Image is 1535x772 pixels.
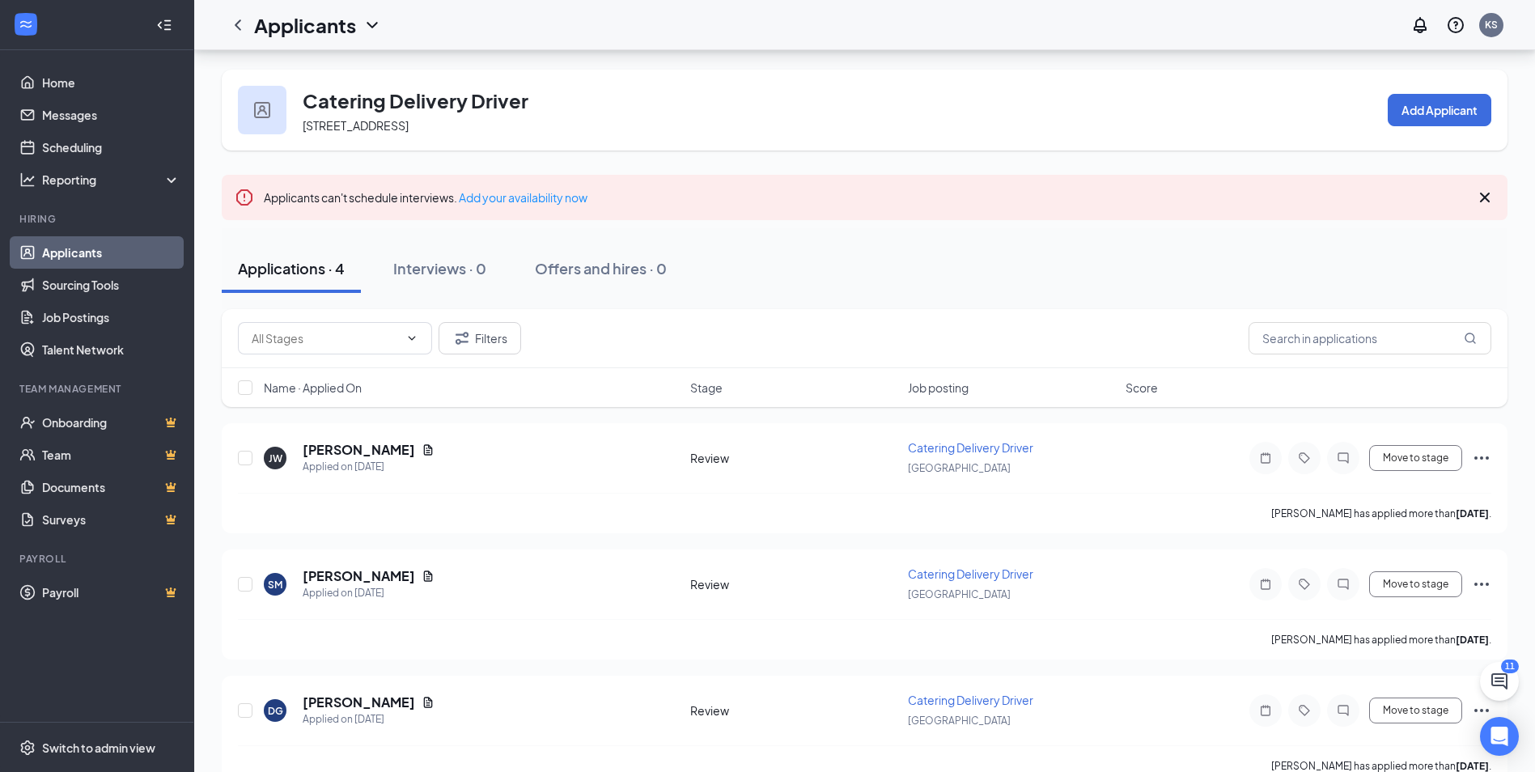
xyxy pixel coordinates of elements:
[1456,507,1489,520] b: [DATE]
[42,236,180,269] a: Applicants
[18,16,34,32] svg: WorkstreamLogo
[690,576,898,592] div: Review
[1295,452,1314,464] svg: Tag
[1480,717,1519,756] div: Open Intercom Messenger
[235,188,254,207] svg: Error
[303,441,415,459] h5: [PERSON_NAME]
[42,333,180,366] a: Talent Network
[42,576,180,609] a: PayrollCrown
[1369,445,1462,471] button: Move to stage
[405,332,418,345] svg: ChevronDown
[1472,701,1491,720] svg: Ellipses
[690,450,898,466] div: Review
[1472,448,1491,468] svg: Ellipses
[908,715,1011,727] span: [GEOGRAPHIC_DATA]
[1490,672,1509,691] svg: ChatActive
[264,190,587,205] span: Applicants can't schedule interviews.
[303,711,435,727] div: Applied on [DATE]
[1472,575,1491,594] svg: Ellipses
[1480,662,1519,701] button: ChatActive
[19,382,177,396] div: Team Management
[1334,578,1353,591] svg: ChatInactive
[690,702,898,719] div: Review
[303,567,415,585] h5: [PERSON_NAME]
[303,585,435,601] div: Applied on [DATE]
[1446,15,1465,35] svg: QuestionInfo
[42,439,180,471] a: TeamCrown
[1334,704,1353,717] svg: ChatInactive
[1464,332,1477,345] svg: MagnifyingGlass
[452,329,472,348] svg: Filter
[1271,507,1491,520] p: [PERSON_NAME] has applied more than .
[908,566,1033,581] span: Catering Delivery Driver
[303,459,435,475] div: Applied on [DATE]
[1256,704,1275,717] svg: Note
[238,258,345,278] div: Applications · 4
[42,66,180,99] a: Home
[19,212,177,226] div: Hiring
[1249,322,1491,354] input: Search in applications
[268,704,283,718] div: DG
[535,258,667,278] div: Offers and hires · 0
[393,258,486,278] div: Interviews · 0
[1501,660,1519,673] div: 11
[1369,698,1462,723] button: Move to stage
[254,102,270,118] img: user icon
[1410,15,1430,35] svg: Notifications
[908,462,1011,474] span: [GEOGRAPHIC_DATA]
[1295,578,1314,591] svg: Tag
[19,172,36,188] svg: Analysis
[422,570,435,583] svg: Document
[690,380,723,396] span: Stage
[1256,578,1275,591] svg: Note
[42,301,180,333] a: Job Postings
[19,552,177,566] div: Payroll
[42,503,180,536] a: SurveysCrown
[269,452,282,465] div: JW
[1271,633,1491,647] p: [PERSON_NAME] has applied more than .
[1334,452,1353,464] svg: ChatInactive
[1456,634,1489,646] b: [DATE]
[1388,94,1491,126] button: Add Applicant
[908,693,1033,707] span: Catering Delivery Driver
[42,740,155,756] div: Switch to admin view
[908,588,1011,600] span: [GEOGRAPHIC_DATA]
[908,380,969,396] span: Job posting
[303,87,528,114] h3: Catering Delivery Driver
[42,406,180,439] a: OnboardingCrown
[1369,571,1462,597] button: Move to stage
[252,329,399,347] input: All Stages
[1475,188,1495,207] svg: Cross
[422,443,435,456] svg: Document
[42,471,180,503] a: DocumentsCrown
[1126,380,1158,396] span: Score
[1485,18,1498,32] div: KS
[42,269,180,301] a: Sourcing Tools
[303,118,409,133] span: [STREET_ADDRESS]
[1256,452,1275,464] svg: Note
[42,131,180,163] a: Scheduling
[439,322,521,354] button: Filter Filters
[1295,704,1314,717] svg: Tag
[1456,760,1489,772] b: [DATE]
[264,380,362,396] span: Name · Applied On
[303,694,415,711] h5: [PERSON_NAME]
[156,17,172,33] svg: Collapse
[422,696,435,709] svg: Document
[908,440,1033,455] span: Catering Delivery Driver
[363,15,382,35] svg: ChevronDown
[459,190,587,205] a: Add your availability now
[19,740,36,756] svg: Settings
[268,578,282,592] div: SM
[228,15,248,35] svg: ChevronLeft
[42,172,181,188] div: Reporting
[42,99,180,131] a: Messages
[254,11,356,39] h1: Applicants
